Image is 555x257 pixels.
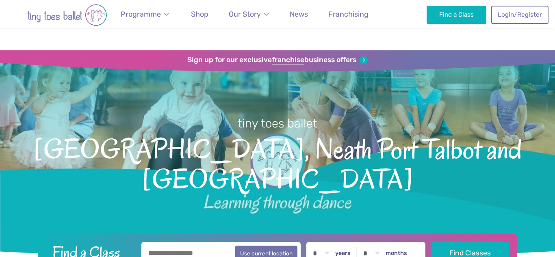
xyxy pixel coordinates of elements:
a: Shop [187,5,212,24]
span: Franchising [328,10,369,18]
label: months [386,250,407,257]
img: tiny toes ballet [10,4,124,26]
span: Programme [121,10,161,18]
a: Programme [117,5,173,24]
label: years [335,250,351,257]
span: Shop [191,10,208,18]
a: Find a Class [427,6,486,24]
a: Our Story [225,5,273,24]
a: Sign up for our exclusivefranchisebusiness offers [187,56,367,65]
a: News [286,5,312,24]
span: [GEOGRAPHIC_DATA], Neath Port Talbot and [GEOGRAPHIC_DATA] [14,132,541,194]
a: Franchising [325,5,372,24]
small: tiny toes ballet [238,117,317,130]
span: News [290,10,308,18]
span: Our Story [229,10,261,18]
a: Login/Register [491,6,548,24]
strong: franchise [272,56,304,65]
